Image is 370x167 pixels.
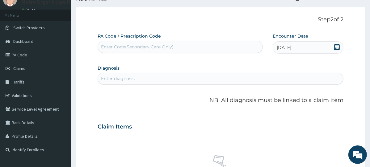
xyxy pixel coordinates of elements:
span: Claims [13,66,25,71]
span: We're online! [36,47,85,109]
div: Enter Code(Secondary Care Only) [101,44,174,50]
label: Encounter Date [273,33,308,39]
a: Online [22,8,36,12]
p: NB: All diagnosis must be linked to a claim item [98,96,343,104]
div: Enter diagnosis [101,75,135,82]
textarea: Type your message and hit 'Enter' [3,106,118,128]
label: Diagnosis [98,65,120,71]
p: Step 2 of 2 [98,16,343,23]
img: d_794563401_company_1708531726252_794563401 [11,31,25,46]
h3: Claim Items [98,124,132,130]
span: Tariffs [13,79,24,85]
div: Minimize live chat window [101,3,116,18]
span: Switch Providers [13,25,45,31]
span: [DATE] [277,44,291,51]
label: PA Code / Prescription Code [98,33,161,39]
div: Chat with us now [32,35,104,43]
span: Dashboard [13,39,33,44]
